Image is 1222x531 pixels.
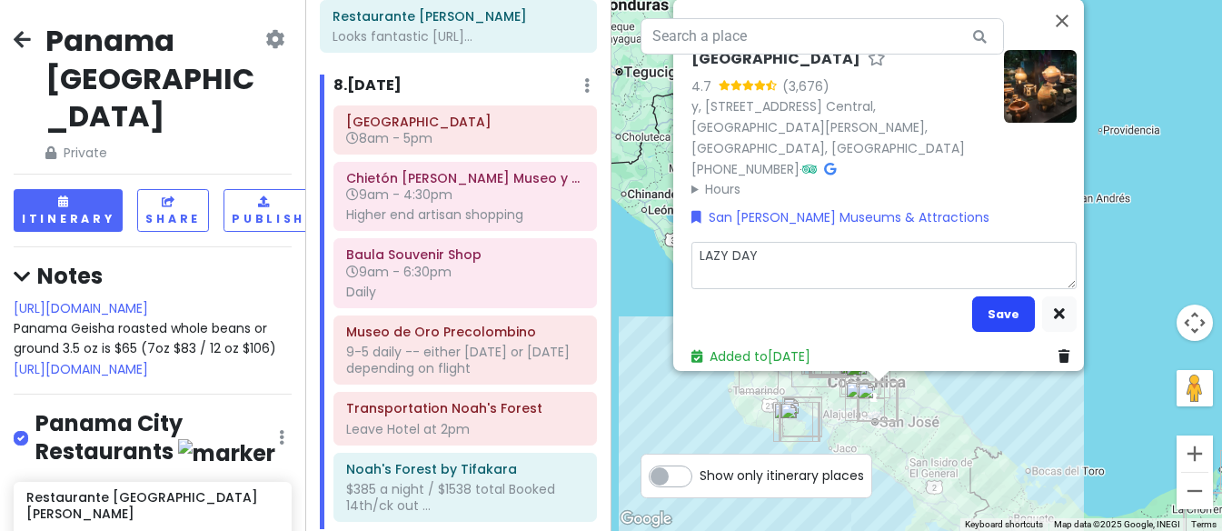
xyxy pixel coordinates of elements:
i: Tripadvisor [802,163,817,175]
h2: Panama [GEOGRAPHIC_DATA] [45,22,262,135]
button: Share [137,189,209,232]
div: Los Rodriguez [845,381,885,421]
h4: Panama City Restaurants [35,409,279,467]
div: Cóbano [773,402,813,442]
h6: Noah's Forest by Tifakara [346,461,584,477]
a: y, [STREET_ADDRESS] Central, [GEOGRAPHIC_DATA][PERSON_NAME], [GEOGRAPHIC_DATA], [GEOGRAPHIC_DATA] [691,97,965,157]
button: Keyboard shortcuts [965,518,1043,531]
span: 9am - 4:30pm [346,185,452,204]
h6: Restaurante Silvestre [333,8,584,25]
button: Map camera controls [1177,305,1213,341]
div: Playa Cocalito [779,402,819,442]
a: Star place [868,50,886,69]
div: 4.7 [691,76,719,96]
span: Show only itinerary places [700,466,864,486]
h6: [GEOGRAPHIC_DATA] [691,50,860,69]
div: Los Vivos Beachfront Experience [782,397,822,437]
button: Zoom out [1177,473,1213,509]
img: Picture of the place [1004,50,1077,123]
h4: Notes [14,262,292,290]
a: Delete place [1058,346,1077,366]
textarea: LAZY DAY [691,242,1077,289]
img: marker [178,439,275,467]
a: [PHONE_NUMBER] [691,160,800,178]
div: Bajos del Toro [840,357,879,397]
button: Zoom in [1177,436,1213,472]
div: Poás Volcano [845,359,885,399]
a: Added to[DATE] [691,347,810,366]
div: Chietón Morén Museo y Mercadito de Artesanías [859,381,899,421]
div: Pochote [782,396,822,436]
h6: Baula Souvenir Shop [346,246,584,263]
button: Publish [224,189,313,232]
h6: 8 . [DATE] [333,76,402,95]
a: Terms (opens in new tab) [1191,519,1217,529]
h6: Restaurante [GEOGRAPHIC_DATA][PERSON_NAME] [26,489,278,522]
div: 9-5 daily -- either [DATE] or [DATE] depending on flight [346,344,584,376]
div: Leave Hotel at 2pm [346,421,584,437]
h6: Transportation Noah's Forest [346,400,584,416]
a: [URL][DOMAIN_NAME] [14,360,148,378]
input: Search a place [641,18,1004,55]
a: Open this area in Google Maps (opens a new window) [616,507,676,531]
span: Map data ©2025 Google, INEGI [1054,519,1180,529]
button: Itinerary [14,189,123,232]
a: [URL][DOMAIN_NAME] [14,299,148,317]
div: San José [857,382,897,422]
h6: Chietón Morén Museo y Mercadito de Artesanías [346,170,584,186]
div: Higher end artisan shopping [346,206,584,223]
img: Google [616,507,676,531]
summary: Hours [691,179,989,199]
div: · [691,50,989,200]
div: Restaurante Cristobal [780,402,820,442]
span: Private [45,143,262,163]
span: Panama Geisha roasted whole beans or ground 3.5 oz is $65 (7oz $83 / 12 oz $106) [14,299,276,378]
div: Daily [346,284,584,300]
span: 8am - 5pm [346,129,432,147]
a: San [PERSON_NAME] Museums & Attractions [691,207,989,227]
div: $385 a night / $1538 total Booked 14th/ck out ... [346,481,584,514]
div: Chorotega Pottery Guaitil [739,353,779,393]
h6: Museo de Oro Precolombino [346,324,584,340]
h6: Museo del Jade [346,114,584,130]
button: Save [972,296,1035,332]
i: Google Maps [824,163,836,175]
span: 9am - 6:30pm [346,263,452,281]
button: Drag Pegman onto the map to open Street View [1177,370,1213,406]
div: (3,676) [782,76,830,96]
div: Laguna rio bonito/ Cocalito [780,402,820,442]
div: Looks fantastic [URL]... [333,28,584,45]
div: La Paz Waterfall Gardens Nature Park [850,358,890,398]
